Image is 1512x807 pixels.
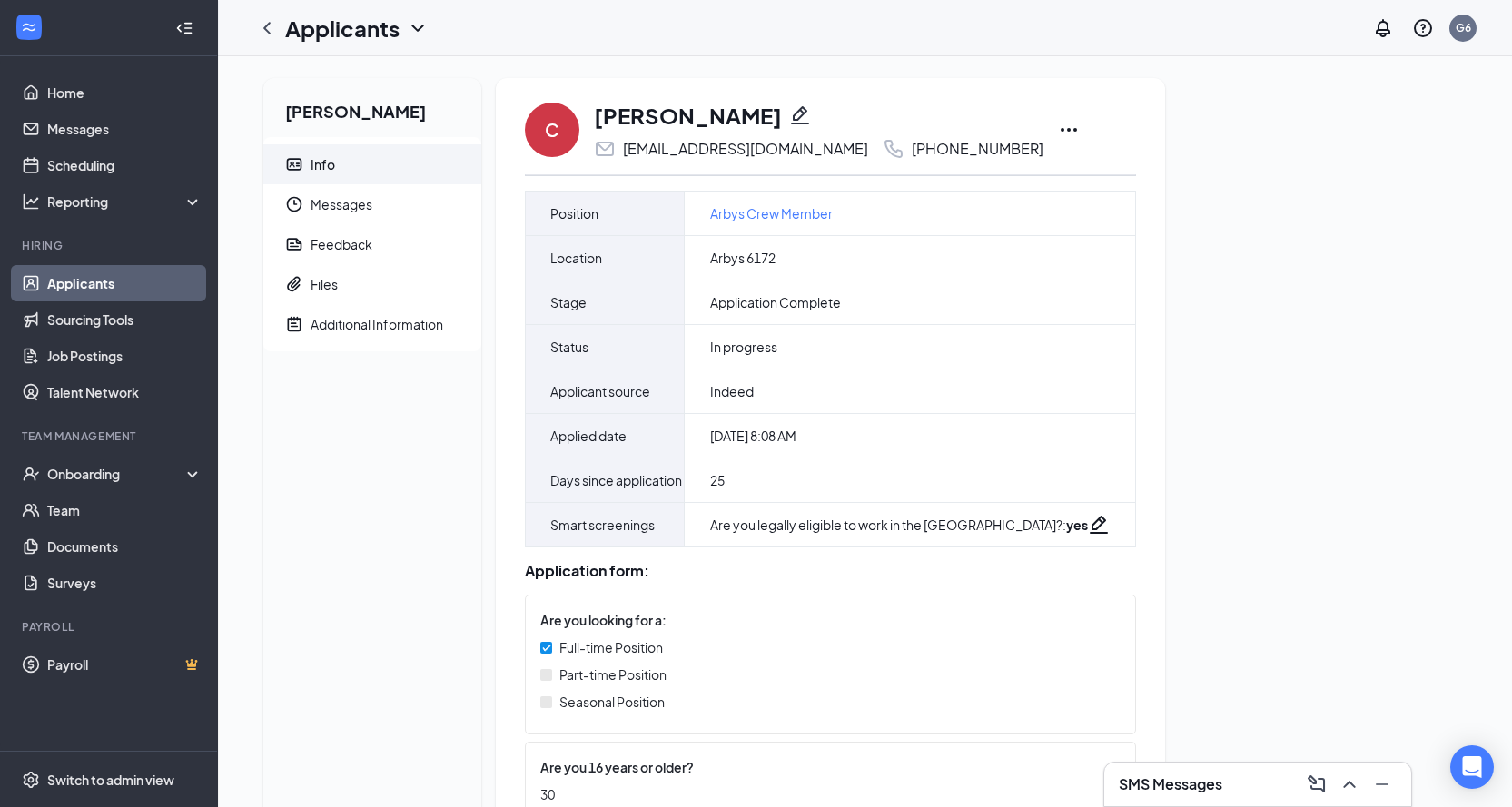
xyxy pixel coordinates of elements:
[540,784,1102,804] span: 30
[710,249,776,267] span: Arbys 6172
[47,492,203,528] a: Team
[47,338,203,374] a: Job Postings
[311,155,335,173] div: Info
[22,619,199,635] div: Payroll
[47,265,203,301] a: Applicants
[1335,770,1364,799] button: ChevronUp
[1450,745,1494,789] div: Open Intercom Messenger
[550,336,588,358] span: Status
[789,104,811,126] svg: Pencil
[550,514,655,536] span: Smart screenings
[594,138,616,160] svg: Email
[407,17,429,39] svg: ChevronDown
[285,13,400,44] h1: Applicants
[559,692,665,712] span: Seasonal Position
[1088,514,1110,536] svg: Pencil
[47,465,187,483] div: Onboarding
[47,301,203,338] a: Sourcing Tools
[550,247,602,269] span: Location
[47,771,174,789] div: Switch to admin view
[285,155,303,173] svg: ContactCard
[285,195,303,213] svg: Clock
[311,235,372,253] div: Feedback
[175,19,193,37] svg: Collapse
[285,275,303,293] svg: Paperclip
[545,117,559,143] div: C
[1339,773,1360,795] svg: ChevronUp
[550,291,587,313] span: Stage
[1119,774,1222,794] h3: SMS Messages
[47,565,203,601] a: Surveys
[47,111,203,147] a: Messages
[47,147,203,183] a: Scheduling
[263,224,481,264] a: ReportFeedback
[256,17,278,39] svg: ChevronLeft
[263,78,481,137] h2: [PERSON_NAME]
[22,238,199,253] div: Hiring
[311,184,467,224] span: Messages
[550,469,682,491] span: Days since application
[311,315,443,333] div: Additional Information
[285,235,303,253] svg: Report
[710,516,1088,534] div: Are you legally eligible to work in the [GEOGRAPHIC_DATA]? :
[311,275,338,293] div: Files
[1368,770,1397,799] button: Minimize
[22,428,199,444] div: Team Management
[47,192,203,211] div: Reporting
[1066,517,1088,533] strong: yes
[47,528,203,565] a: Documents
[710,338,777,356] span: In progress
[550,380,650,402] span: Applicant source
[1412,17,1434,39] svg: QuestionInfo
[47,374,203,410] a: Talent Network
[1372,17,1394,39] svg: Notifications
[263,184,481,224] a: ClockMessages
[710,293,841,311] span: Application Complete
[22,771,40,789] svg: Settings
[285,315,303,333] svg: NoteActive
[550,202,598,224] span: Position
[22,192,40,211] svg: Analysis
[1306,773,1328,795] svg: ComposeMessage
[47,74,203,111] a: Home
[1456,20,1471,35] div: G6
[623,140,868,158] div: [EMAIL_ADDRESS][DOMAIN_NAME]
[540,757,694,777] span: Are you 16 years or older?
[263,144,481,184] a: ContactCardInfo
[559,637,663,657] span: Full-time Position
[20,18,38,36] svg: WorkstreamLogo
[1058,119,1080,141] svg: Ellipses
[540,610,667,630] span: Are you looking for a:
[47,646,203,683] a: PayrollCrown
[710,382,754,400] span: Indeed
[883,138,904,160] svg: Phone
[594,100,782,131] h1: [PERSON_NAME]
[710,471,725,489] span: 25
[1371,773,1393,795] svg: Minimize
[710,427,796,445] span: [DATE] 8:08 AM
[263,264,481,304] a: PaperclipFiles
[559,664,667,684] span: Part-time Position
[550,425,627,447] span: Applied date
[710,203,833,223] a: Arbys Crew Member
[525,562,1136,580] div: Application form:
[263,304,481,344] a: NoteActiveAdditional Information
[1302,770,1331,799] button: ComposeMessage
[22,465,40,483] svg: UserCheck
[912,140,1043,158] div: [PHONE_NUMBER]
